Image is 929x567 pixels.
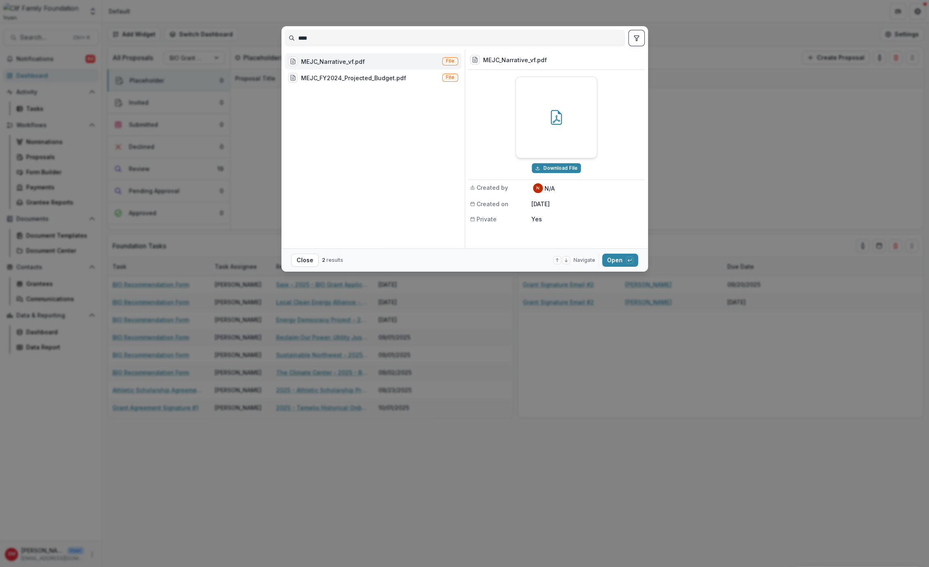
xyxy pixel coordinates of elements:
[536,186,540,190] div: N/A
[602,254,638,267] button: Open
[291,254,319,267] button: Close
[322,257,325,263] span: 2
[301,74,406,82] div: MEJC_FY2024_Projected_Budget.pdf
[326,257,343,263] span: results
[483,56,547,64] h3: MEJC_Narrative_vf.pdf
[532,163,581,173] button: Download MEJC_Narrative_vf.pdf
[477,200,508,208] span: Created on
[628,30,645,46] button: toggle filters
[446,58,454,64] span: File
[301,57,365,66] div: MEJC_Narrative_vf.pdf
[574,256,595,264] span: Navigate
[531,200,643,208] p: [DATE]
[477,215,497,223] span: Private
[446,74,454,80] span: File
[544,184,555,193] p: N/A
[477,183,508,192] span: Created by
[531,215,643,223] p: Yes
